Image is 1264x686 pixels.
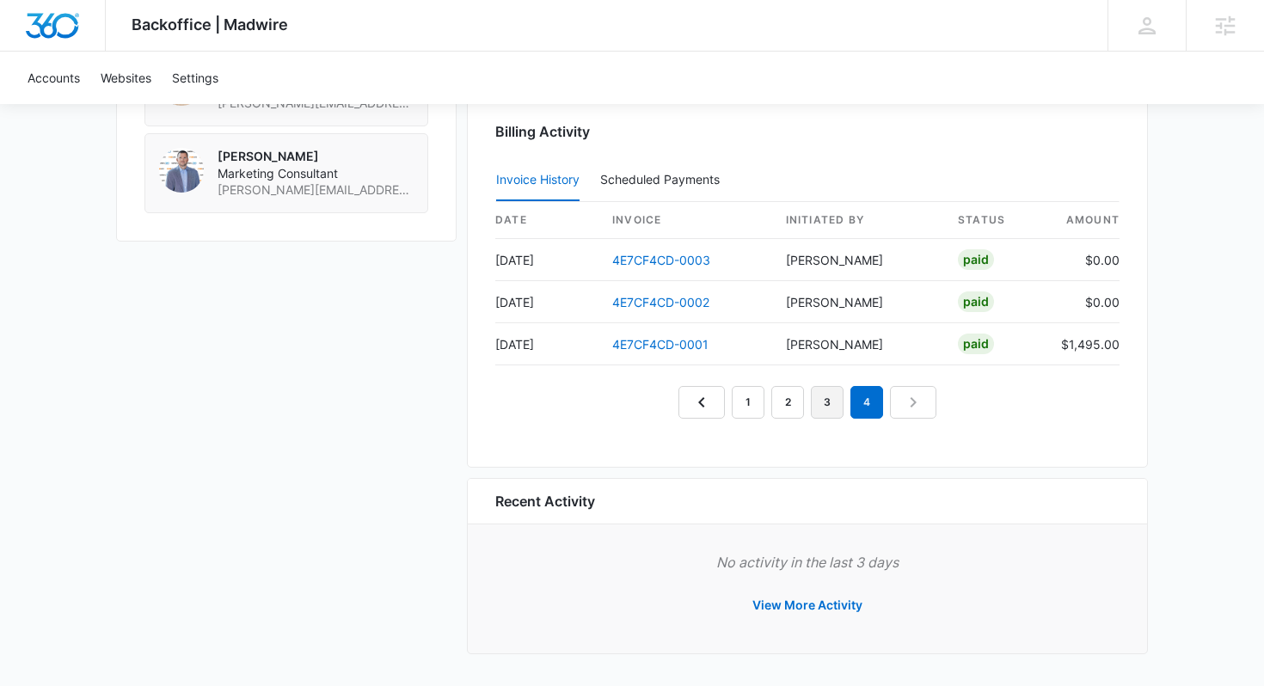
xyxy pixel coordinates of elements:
[218,165,414,182] span: Marketing Consultant
[90,52,162,104] a: Websites
[1047,239,1120,281] td: $0.00
[958,334,994,354] div: Paid
[17,52,90,104] a: Accounts
[132,15,288,34] span: Backoffice | Madwire
[678,386,936,419] nav: Pagination
[598,202,772,239] th: invoice
[495,281,598,323] td: [DATE]
[772,239,944,281] td: [PERSON_NAME]
[1047,202,1120,239] th: amount
[811,386,844,419] a: Page 3
[495,491,595,511] h6: Recent Activity
[958,249,994,270] div: Paid
[600,174,727,186] div: Scheduled Payments
[495,323,598,365] td: [DATE]
[850,386,883,419] em: 4
[495,121,1120,142] h3: Billing Activity
[678,386,725,419] a: Previous Page
[159,148,204,193] img: Jason Hellem
[612,337,709,352] a: 4E7CF4CD-0001
[772,281,944,323] td: [PERSON_NAME]
[612,295,709,309] a: 4E7CF4CD-0002
[732,386,764,419] a: Page 1
[1047,323,1120,365] td: $1,495.00
[496,160,580,201] button: Invoice History
[772,202,944,239] th: Initiated By
[944,202,1047,239] th: status
[218,181,414,199] span: [PERSON_NAME][EMAIL_ADDRESS][PERSON_NAME][DOMAIN_NAME]
[495,552,1120,573] p: No activity in the last 3 days
[218,148,414,165] p: [PERSON_NAME]
[958,291,994,312] div: Paid
[735,585,880,626] button: View More Activity
[162,52,229,104] a: Settings
[1047,281,1120,323] td: $0.00
[772,323,944,365] td: [PERSON_NAME]
[771,386,804,419] a: Page 2
[495,239,598,281] td: [DATE]
[495,202,598,239] th: date
[612,253,710,267] a: 4E7CF4CD-0003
